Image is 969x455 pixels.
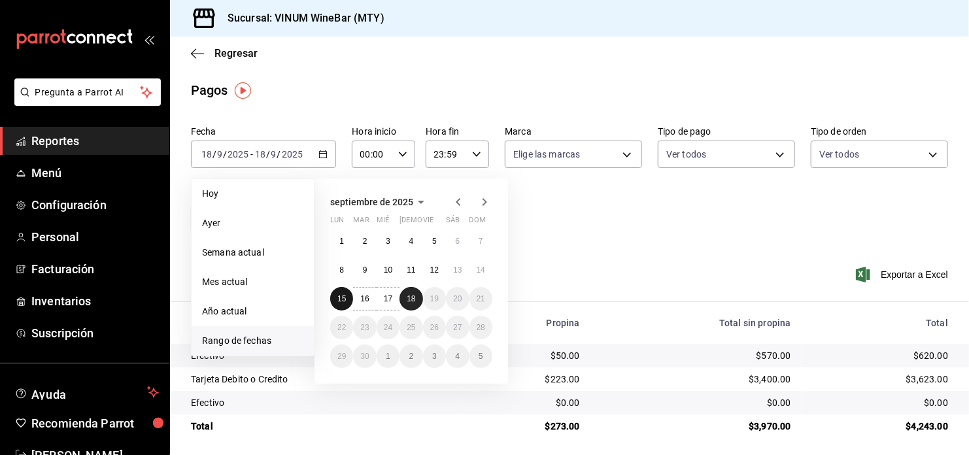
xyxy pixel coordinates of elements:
[601,420,791,433] div: $3,970.00
[453,294,462,303] abbr: 20 de septiembre de 2025
[223,149,227,160] span: /
[216,149,223,160] input: --
[453,265,462,275] abbr: 13 de septiembre de 2025
[202,334,303,348] span: Rango de fechas
[330,194,429,210] button: septiembre de 2025
[469,216,486,229] abbr: domingo
[191,420,453,433] div: Total
[9,95,161,109] a: Pregunta a Parrot AI
[31,132,159,150] span: Reportes
[202,275,303,289] span: Mes actual
[819,148,859,161] span: Ver todos
[423,229,446,253] button: 5 de septiembre de 2025
[446,316,469,339] button: 27 de septiembre de 2025
[377,216,389,229] abbr: miércoles
[377,316,399,339] button: 24 de septiembre de 2025
[217,10,384,26] h3: Sucursal: VINUM WineBar (MTY)
[235,82,251,99] img: Tooltip marker
[271,149,277,160] input: --
[377,287,399,311] button: 17 de septiembre de 2025
[337,294,346,303] abbr: 15 de septiembre de 2025
[227,149,249,160] input: ----
[212,149,216,160] span: /
[453,323,462,332] abbr: 27 de septiembre de 2025
[407,323,415,332] abbr: 25 de septiembre de 2025
[407,294,415,303] abbr: 18 de septiembre de 2025
[446,258,469,282] button: 13 de septiembre de 2025
[31,324,159,342] span: Suscripción
[386,352,390,361] abbr: 1 de octubre de 2025
[477,323,485,332] abbr: 28 de septiembre de 2025
[250,149,253,160] span: -
[446,229,469,253] button: 6 de septiembre de 2025
[407,265,415,275] abbr: 11 de septiembre de 2025
[363,237,367,246] abbr: 2 de septiembre de 2025
[455,352,460,361] abbr: 4 de octubre de 2025
[35,86,141,99] span: Pregunta a Parrot AI
[202,216,303,230] span: Ayer
[423,316,446,339] button: 26 de septiembre de 2025
[423,258,446,282] button: 12 de septiembre de 2025
[423,287,446,311] button: 19 de septiembre de 2025
[446,345,469,368] button: 4 de octubre de 2025
[432,237,437,246] abbr: 5 de septiembre de 2025
[377,345,399,368] button: 1 de octubre de 2025
[360,294,369,303] abbr: 16 de septiembre de 2025
[513,148,580,161] span: Elige las marcas
[337,352,346,361] abbr: 29 de septiembre de 2025
[479,237,483,246] abbr: 7 de septiembre de 2025
[353,287,376,311] button: 16 de septiembre de 2025
[812,396,948,409] div: $0.00
[353,229,376,253] button: 2 de septiembre de 2025
[191,80,228,100] div: Pagos
[202,187,303,201] span: Hoy
[330,258,353,282] button: 8 de septiembre de 2025
[339,265,344,275] abbr: 8 de septiembre de 2025
[430,265,439,275] abbr: 12 de septiembre de 2025
[144,34,154,44] button: open_drawer_menu
[426,127,489,137] label: Hora fin
[254,149,266,160] input: --
[409,352,414,361] abbr: 2 de octubre de 2025
[31,164,159,182] span: Menú
[666,148,706,161] span: Ver todos
[811,127,948,137] label: Tipo de orden
[14,78,161,106] button: Pregunta a Parrot AI
[339,237,344,246] abbr: 1 de septiembre de 2025
[505,127,642,137] label: Marca
[477,265,485,275] abbr: 14 de septiembre de 2025
[477,294,485,303] abbr: 21 de septiembre de 2025
[469,229,492,253] button: 7 de septiembre de 2025
[31,260,159,278] span: Facturación
[430,294,439,303] abbr: 19 de septiembre de 2025
[352,127,415,137] label: Hora inicio
[469,345,492,368] button: 5 de octubre de 2025
[601,396,791,409] div: $0.00
[432,352,437,361] abbr: 3 de octubre de 2025
[812,420,948,433] div: $4,243.00
[384,294,392,303] abbr: 17 de septiembre de 2025
[474,420,580,433] div: $273.00
[31,414,159,432] span: Recomienda Parrot
[479,352,483,361] abbr: 5 de octubre de 2025
[601,373,791,386] div: $3,400.00
[409,237,414,246] abbr: 4 de septiembre de 2025
[399,216,477,229] abbr: jueves
[266,149,270,160] span: /
[31,292,159,310] span: Inventarios
[399,258,422,282] button: 11 de septiembre de 2025
[812,373,948,386] div: $3,623.00
[353,345,376,368] button: 30 de septiembre de 2025
[812,349,948,362] div: $620.00
[858,267,948,282] span: Exportar a Excel
[430,323,439,332] abbr: 26 de septiembre de 2025
[281,149,303,160] input: ----
[446,216,460,229] abbr: sábado
[353,216,369,229] abbr: martes
[399,316,422,339] button: 25 de septiembre de 2025
[474,396,580,409] div: $0.00
[360,323,369,332] abbr: 23 de septiembre de 2025
[812,318,948,328] div: Total
[330,216,344,229] abbr: lunes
